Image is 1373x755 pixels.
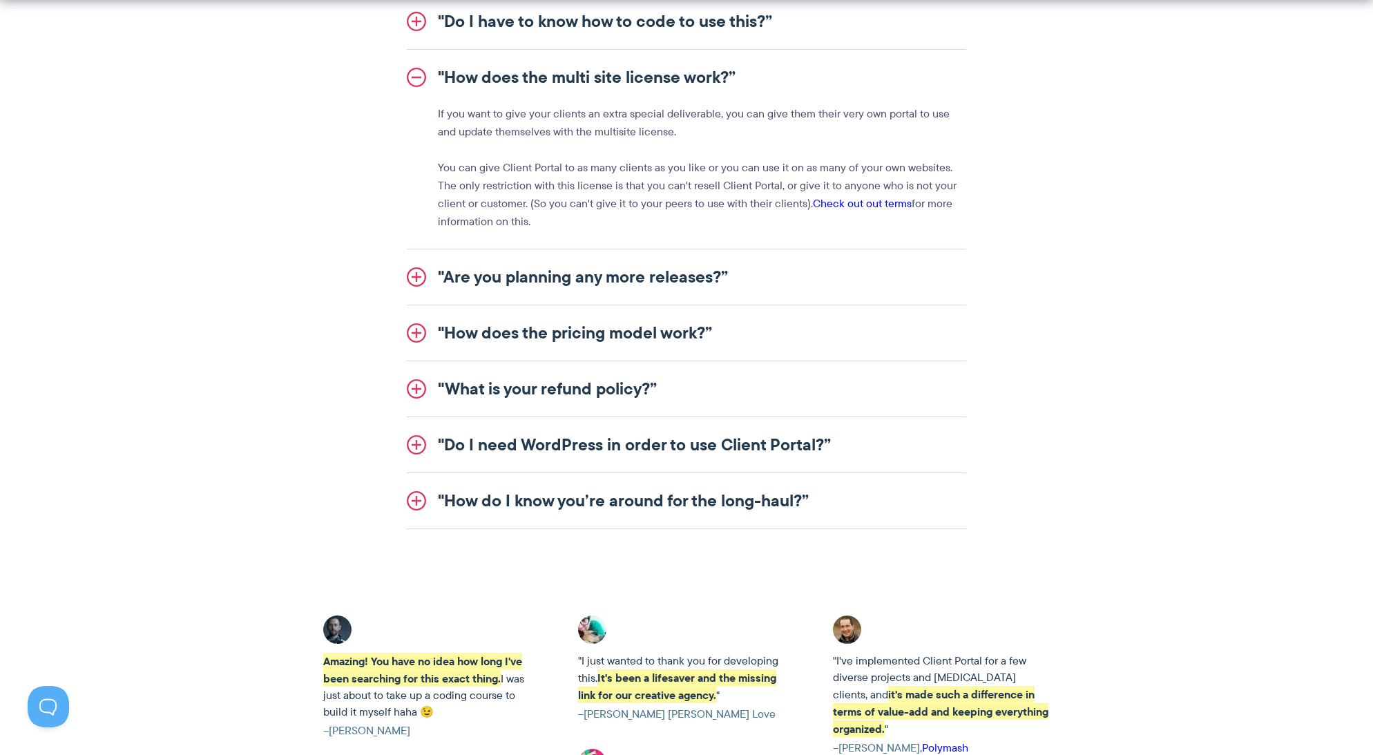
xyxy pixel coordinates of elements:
p: You can give Client Portal to as many clients as you like or you can use it on as many of your ow... [438,159,966,231]
strong: It's been a lifesaver and the missing link for our creative agency. [578,669,776,703]
p: I was just about to take up a coding course to build it myself haha 😉 [323,653,540,720]
strong: it's made such a difference in terms of value-add and keeping everything organized. [833,686,1048,737]
p: "I've implemented Client Portal for a few diverse projects and [MEDICAL_DATA] clients, and " [833,653,1050,738]
cite: –[PERSON_NAME] [323,723,540,739]
strong: Amazing! You have no idea how long I've been searching for this exact thing. [323,653,522,687]
iframe: Toggle Customer Support [28,686,69,727]
p: If you want to give your clients an extra special deliverable, you can give them their very own p... [438,105,966,141]
a: "How do I know you’re around for the long-haul?” [407,473,966,528]
a: "How does the pricing model work?” [407,305,966,361]
a: "How does the multi site license work?” [407,50,966,105]
a: Check out out terms [813,195,912,211]
img: Client Portal testimonial - Adrian C [323,615,352,644]
cite: –[PERSON_NAME] [PERSON_NAME] Love [578,706,795,723]
a: "Are you planning any more releases?” [407,249,966,305]
a: "What is your refund policy?” [407,361,966,417]
p: "I just wanted to thank you for developing this. " [578,653,795,704]
a: "Do I need WordPress in order to use Client Portal?” [407,417,966,472]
